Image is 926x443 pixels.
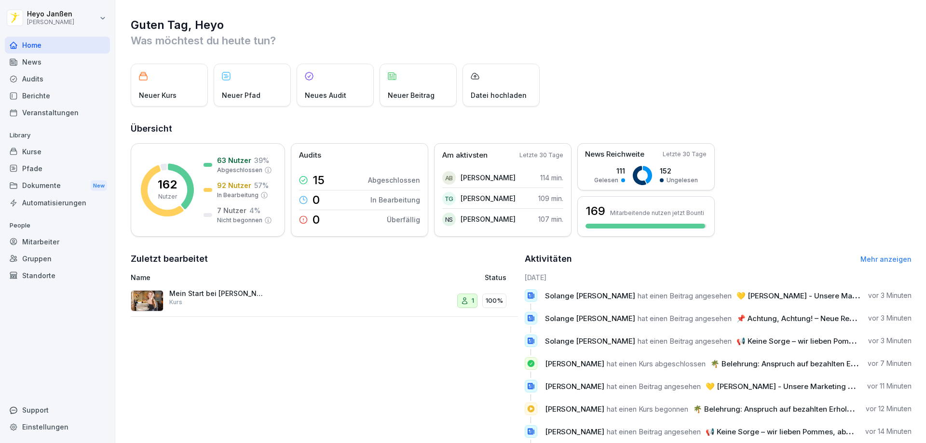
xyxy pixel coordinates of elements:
[585,149,644,160] p: News Reichweite
[217,216,262,225] p: Nicht begonnen
[158,179,177,190] p: 162
[663,150,707,159] p: Letzte 30 Tage
[545,314,635,323] span: Solange [PERSON_NAME]
[5,70,110,87] a: Audits
[610,209,704,216] p: Mitarbeitende nutzen jetzt Bounti
[299,150,321,161] p: Audits
[217,155,251,165] p: 63 Nutzer
[5,87,110,104] a: Berichte
[545,427,604,436] span: [PERSON_NAME]
[667,176,698,185] p: Ungelesen
[442,150,488,161] p: Am aktivsten
[91,180,107,191] div: New
[519,151,563,160] p: Letzte 30 Tage
[586,203,605,219] h3: 169
[5,37,110,54] div: Home
[368,175,420,185] p: Abgeschlossen
[607,404,688,414] span: hat einen Kurs begonnen
[442,192,456,205] div: TG
[545,359,604,368] span: [PERSON_NAME]
[139,90,177,100] p: Neuer Kurs
[461,214,516,224] p: [PERSON_NAME]
[131,285,518,317] a: Mein Start bei [PERSON_NAME] - PersonalfragebogenKurs1100%
[867,381,912,391] p: vor 11 Minuten
[868,313,912,323] p: vor 3 Minuten
[525,272,912,282] h6: [DATE]
[131,122,912,135] h2: Übersicht
[5,177,110,195] a: DokumenteNew
[865,427,912,436] p: vor 14 Minuten
[545,382,604,391] span: [PERSON_NAME]
[131,33,912,48] p: Was möchtest du heute tun?
[131,17,912,33] h1: Guten Tag, Heyo
[866,404,912,414] p: vor 12 Minuten
[638,314,732,323] span: hat einen Beitrag angesehen
[5,160,110,177] a: Pfade
[387,215,420,225] p: Überfällig
[538,214,563,224] p: 107 min.
[5,402,110,418] div: Support
[868,291,912,300] p: vor 3 Minuten
[5,233,110,250] a: Mitarbeiter
[540,173,563,183] p: 114 min.
[217,166,262,175] p: Abgeschlossen
[313,175,325,186] p: 15
[254,155,269,165] p: 39 %
[607,359,706,368] span: hat einen Kurs abgeschlossen
[217,180,251,190] p: 92 Nutzer
[638,336,732,346] span: hat einen Beitrag angesehen
[461,173,516,183] p: [PERSON_NAME]
[5,267,110,284] a: Standorte
[217,191,259,200] p: In Bearbeitung
[5,250,110,267] a: Gruppen
[594,176,618,185] p: Gelesen
[370,195,420,205] p: In Bearbeitung
[388,90,435,100] p: Neuer Beitrag
[5,418,110,435] a: Einstellungen
[868,359,912,368] p: vor 7 Minuten
[5,128,110,143] p: Library
[442,171,456,185] div: AB
[27,10,74,18] p: Heyo Janßen
[222,90,260,100] p: Neuer Pfad
[5,218,110,233] p: People
[594,166,625,176] p: 111
[607,427,701,436] span: hat einen Beitrag angesehen
[5,104,110,121] a: Veranstaltungen
[472,296,474,306] p: 1
[169,298,182,307] p: Kurs
[313,214,320,226] p: 0
[5,143,110,160] div: Kurse
[471,90,527,100] p: Datei hochladen
[169,289,266,298] p: Mein Start bei [PERSON_NAME] - Personalfragebogen
[254,180,269,190] p: 57 %
[5,194,110,211] a: Automatisierungen
[545,291,635,300] span: Solange [PERSON_NAME]
[545,336,635,346] span: Solange [PERSON_NAME]
[158,192,177,201] p: Nutzer
[217,205,246,215] p: 7 Nutzer
[461,193,516,203] p: [PERSON_NAME]
[131,272,373,282] p: Name
[5,177,110,195] div: Dokumente
[486,296,503,306] p: 100%
[545,404,604,414] span: [PERSON_NAME]
[313,194,320,206] p: 0
[660,166,698,176] p: 152
[638,291,732,300] span: hat einen Beitrag angesehen
[5,54,110,70] a: News
[131,252,518,266] h2: Zuletzt bearbeitet
[538,193,563,203] p: 109 min.
[868,336,912,346] p: vor 3 Minuten
[442,213,456,226] div: NS
[249,205,260,215] p: 4 %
